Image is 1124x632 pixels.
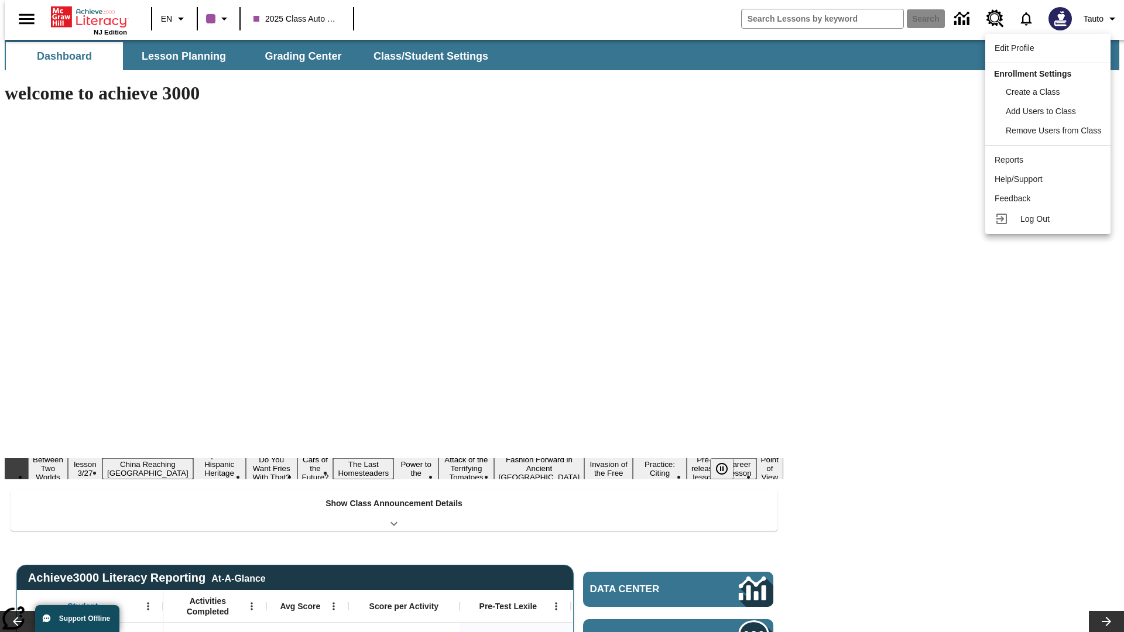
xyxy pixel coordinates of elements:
[1006,126,1101,135] span: Remove Users from Class
[1006,87,1060,97] span: Create a Class
[1020,214,1050,224] span: Log Out
[994,69,1071,78] span: Enrollment Settings
[1006,107,1076,116] span: Add Users to Class
[995,174,1043,184] span: Help/Support
[995,155,1023,164] span: Reports
[995,194,1030,203] span: Feedback
[5,9,171,20] body: Maximum 600 characters Press Escape to exit toolbar Press Alt + F10 to reach toolbar
[995,43,1034,53] span: Edit Profile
